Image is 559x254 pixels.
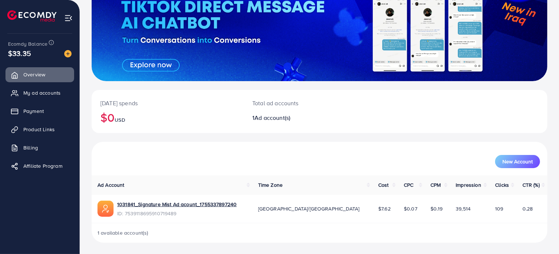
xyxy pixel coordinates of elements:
a: Billing [5,140,74,155]
p: [DATE] spends [100,99,235,107]
span: Product Links [23,126,55,133]
span: Time Zone [258,181,283,189]
button: New Account [495,155,540,168]
span: Ecomdy Balance [8,40,47,48]
span: CPM [430,181,441,189]
span: 109 [495,205,503,212]
span: [GEOGRAPHIC_DATA]/[GEOGRAPHIC_DATA] [258,205,360,212]
span: My ad accounts [23,89,61,96]
p: Total ad accounts [252,99,349,107]
a: Affiliate Program [5,159,74,173]
span: $0.07 [404,205,417,212]
span: ID: 7539118695910719489 [117,210,237,217]
span: Payment [23,107,44,115]
span: Billing [23,144,38,151]
span: $7.62 [378,205,391,212]
a: My ad accounts [5,86,74,100]
img: logo [7,10,57,22]
span: Overview [23,71,45,78]
a: Product Links [5,122,74,137]
span: 1 available account(s) [97,229,149,236]
span: USD [115,116,125,124]
h2: 1 [252,114,349,121]
span: $0.19 [430,205,443,212]
span: CTR (%) [522,181,540,189]
span: Cost [378,181,389,189]
span: Ad account(s) [254,114,290,122]
a: Payment [5,104,74,118]
a: 1031841_Signature Mist Ad acount_1755337897240 [117,201,237,208]
span: 39,514 [456,205,471,212]
img: menu [64,14,73,22]
span: Affiliate Program [23,162,62,170]
span: $33.35 [8,48,31,58]
iframe: Chat [528,221,554,249]
img: image [64,50,72,57]
h2: $0 [100,110,235,124]
span: Impression [456,181,481,189]
span: CPC [404,181,413,189]
span: Ad Account [97,181,125,189]
a: Overview [5,67,74,82]
span: Clicks [495,181,509,189]
span: New Account [502,159,533,164]
span: 0.28 [522,205,533,212]
img: ic-ads-acc.e4c84228.svg [97,201,114,217]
